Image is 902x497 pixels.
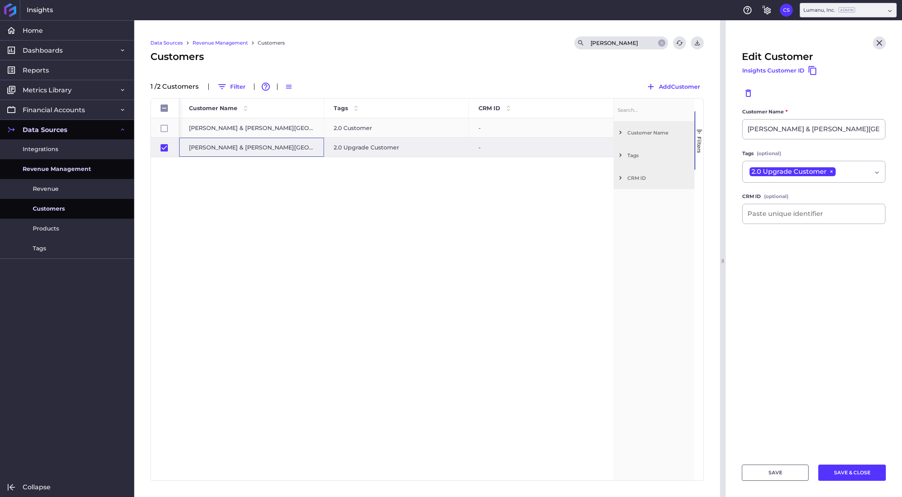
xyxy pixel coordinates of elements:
div: 1 / 2 Customer s [150,83,203,90]
span: Financial Accounts [23,106,85,114]
span: Customer Name [742,108,784,116]
span: Tags [334,105,348,112]
div: Press SPACE to select this row. [179,118,614,138]
button: General Settings [760,4,773,17]
a: Data Sources [150,39,183,47]
div: 2.0 Customer [324,118,469,137]
button: Help [741,4,754,17]
input: Filter Columns Input [617,102,688,118]
div: [PERSON_NAME] & [PERSON_NAME][GEOGRAPHIC_DATA] [179,118,324,137]
div: Press SPACE to deselect this row. [151,138,179,157]
span: Customer Name [189,105,237,112]
span: Reports [23,66,49,75]
span: (optional) [757,149,781,158]
div: CRM ID [614,166,694,189]
div: - [469,118,614,137]
span: Filters [696,137,703,153]
span: Integrations [23,145,58,154]
span: Tags [627,152,691,158]
span: Tags [33,244,46,253]
button: Close [873,36,886,49]
span: Revenue Management [23,165,91,173]
button: Insights Customer ID [742,64,818,77]
span: Customer Name [627,130,691,136]
button: Delete [742,87,755,100]
span: Edit Customer [742,49,813,64]
input: Paste unique identifier [743,204,885,224]
input: Add customer name [743,119,885,139]
span: CRM ID [627,175,691,181]
div: Dropdown select [800,3,897,17]
a: Customers [258,39,285,47]
button: Close search [658,39,665,47]
button: User Menu [780,4,793,17]
button: Search by [574,36,587,49]
button: AddCustomer [642,80,704,93]
div: [PERSON_NAME] & [PERSON_NAME][GEOGRAPHIC_DATA] - 2.0 Upgrade [179,138,324,157]
span: Add Customer [659,82,700,91]
span: Revenue [33,185,59,193]
span: Home [23,26,43,35]
span: Collapse [23,483,51,491]
div: Press SPACE to select this row. [151,118,179,138]
span: 2.0 Upgrade Customer [752,167,827,176]
button: Filter [214,80,249,93]
button: User Menu [691,36,704,49]
span: × [827,167,836,176]
a: Revenue Management [193,39,248,47]
ins: Admin [838,7,855,13]
button: SAVE [742,465,809,481]
span: Customers [33,205,65,213]
span: (optional) [764,192,788,201]
span: Tags [742,149,754,158]
button: Refresh [673,36,686,49]
div: Lumanu, Inc. [803,6,855,14]
span: Dashboards [23,46,63,55]
div: - [469,138,614,157]
span: CRM ID [479,105,500,112]
span: Customers [150,49,204,64]
div: Press SPACE to deselect this row. [179,138,614,157]
span: Insights Customer ID [742,66,805,75]
div: Dropdown select [742,161,885,183]
div: Filter List 3 Filters [614,121,694,189]
span: Products [33,224,59,233]
div: Customer Name [614,121,694,144]
span: Metrics Library [23,86,72,94]
span: CRM ID [742,192,761,201]
button: SAVE & CLOSE [818,465,886,481]
span: Data Sources [23,126,68,134]
div: Tags [614,144,694,166]
div: 2.0 Upgrade Customer [324,138,469,157]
